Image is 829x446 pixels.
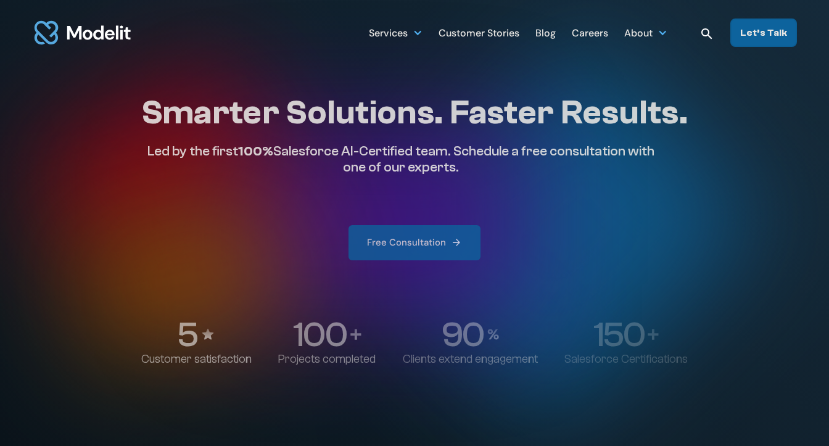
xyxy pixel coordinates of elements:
[141,143,661,176] p: Led by the first Salesforce AI-Certified team. Schedule a free consultation with one of our experts.
[441,317,483,352] p: 90
[369,20,423,44] div: Services
[572,22,608,46] div: Careers
[593,317,645,352] p: 150
[572,20,608,44] a: Careers
[141,352,252,366] p: Customer satisfaction
[740,26,787,39] div: Let’s Talk
[177,317,197,352] p: 5
[564,352,688,366] p: Salesforce Certifications
[439,20,519,44] a: Customer Stories
[141,93,688,133] h1: Smarter Solutions. Faster Results.
[238,143,273,159] span: 100%
[730,19,797,47] a: Let’s Talk
[535,20,556,44] a: Blog
[293,317,347,352] p: 100
[403,352,538,366] p: Clients extend engagement
[369,22,408,46] div: Services
[367,236,446,249] div: Free Consultation
[451,237,462,248] img: arrow right
[200,327,215,342] img: Stars
[439,22,519,46] div: Customer Stories
[350,329,361,340] img: Plus
[624,20,667,44] div: About
[278,352,376,366] p: Projects completed
[32,14,133,52] img: modelit logo
[624,22,653,46] div: About
[648,329,659,340] img: Plus
[32,14,133,52] a: home
[487,329,500,340] img: Percentage
[349,225,480,260] a: Free Consultation
[535,22,556,46] div: Blog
